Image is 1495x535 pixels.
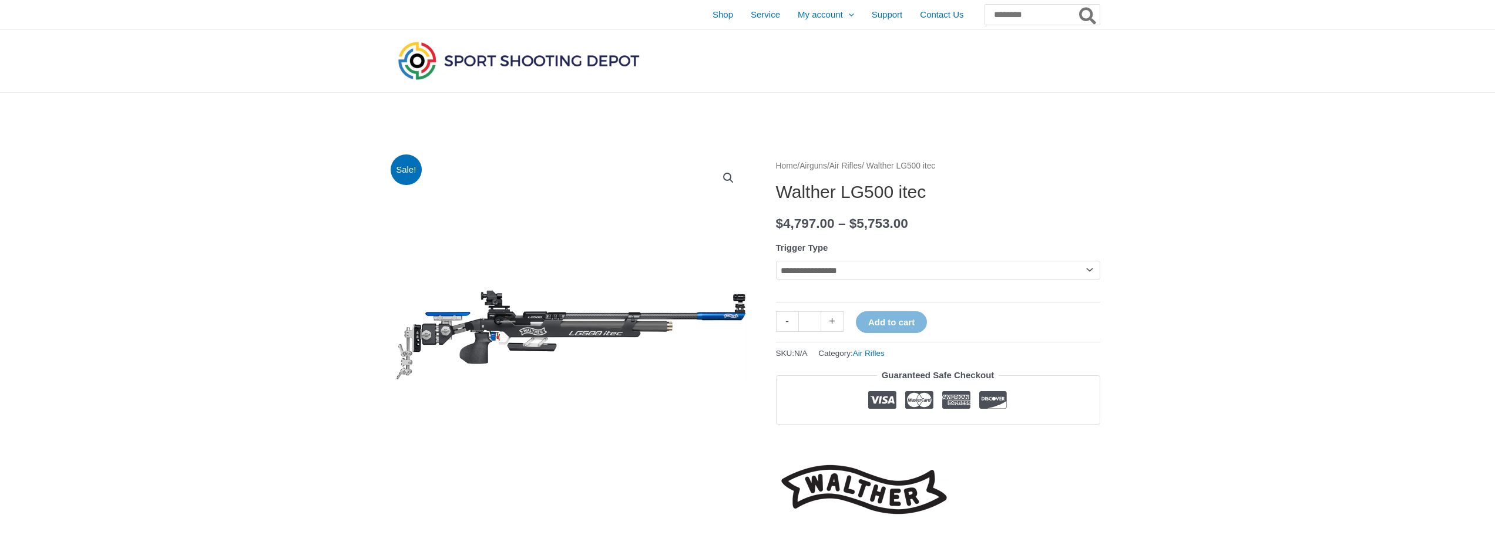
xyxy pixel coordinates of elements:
span: N/A [794,349,808,358]
span: SKU: [776,346,808,361]
span: Category: [818,346,885,361]
button: Add to cart [856,311,927,333]
a: Airguns [799,161,827,170]
span: $ [776,216,784,231]
a: Air Rifles [853,349,885,358]
img: Sport Shooting Depot [395,39,642,82]
a: - [776,311,798,332]
a: View full-screen image gallery [718,167,739,189]
nav: Breadcrumb [776,159,1100,174]
span: Sale! [391,154,422,186]
a: Walther [776,456,952,523]
label: Trigger Type [776,243,828,253]
a: Home [776,161,798,170]
input: Product quantity [798,311,821,332]
span: $ [849,216,857,231]
legend: Guaranteed Safe Checkout [877,367,999,383]
button: Search [1077,5,1100,25]
h1: Walther LG500 itec [776,181,1100,203]
iframe: Customer reviews powered by Trustpilot [776,433,1100,447]
a: Air Rifles [829,161,862,170]
span: – [838,216,846,231]
a: + [821,311,844,332]
bdi: 4,797.00 [776,216,835,231]
bdi: 5,753.00 [849,216,908,231]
